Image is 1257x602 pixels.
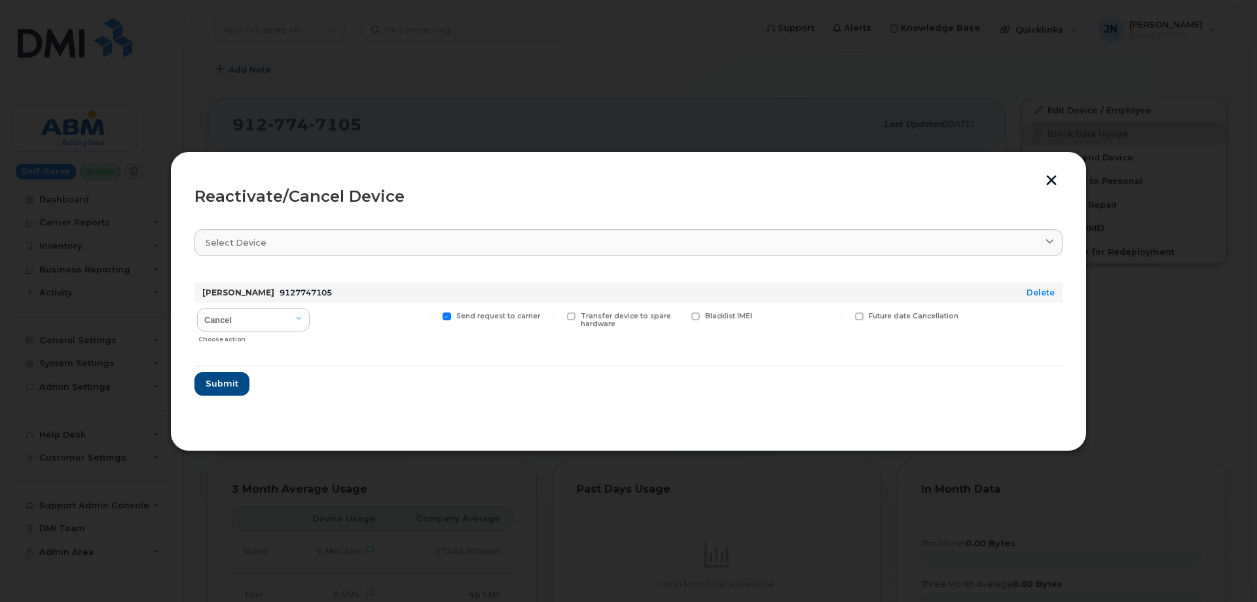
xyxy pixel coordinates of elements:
span: Blacklist IMEI [705,312,752,320]
span: Submit [206,377,238,390]
span: 9127747105 [280,288,332,297]
span: Transfer device to spare hardware [581,312,671,329]
input: Send request to carrier [427,312,433,319]
a: Select device [194,229,1063,256]
a: Delete [1027,288,1055,297]
input: Future date Cancellation [839,312,846,319]
input: Transfer device to spare hardware [551,312,558,319]
button: Submit [194,372,249,396]
span: Future date Cancellation [869,312,958,320]
span: Send request to carrier [456,312,540,320]
span: Select device [206,236,266,249]
div: Reactivate/Cancel Device [194,189,1063,204]
strong: [PERSON_NAME] [202,288,274,297]
input: Blacklist IMEI [676,312,682,319]
div: Choose action [198,329,310,345]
